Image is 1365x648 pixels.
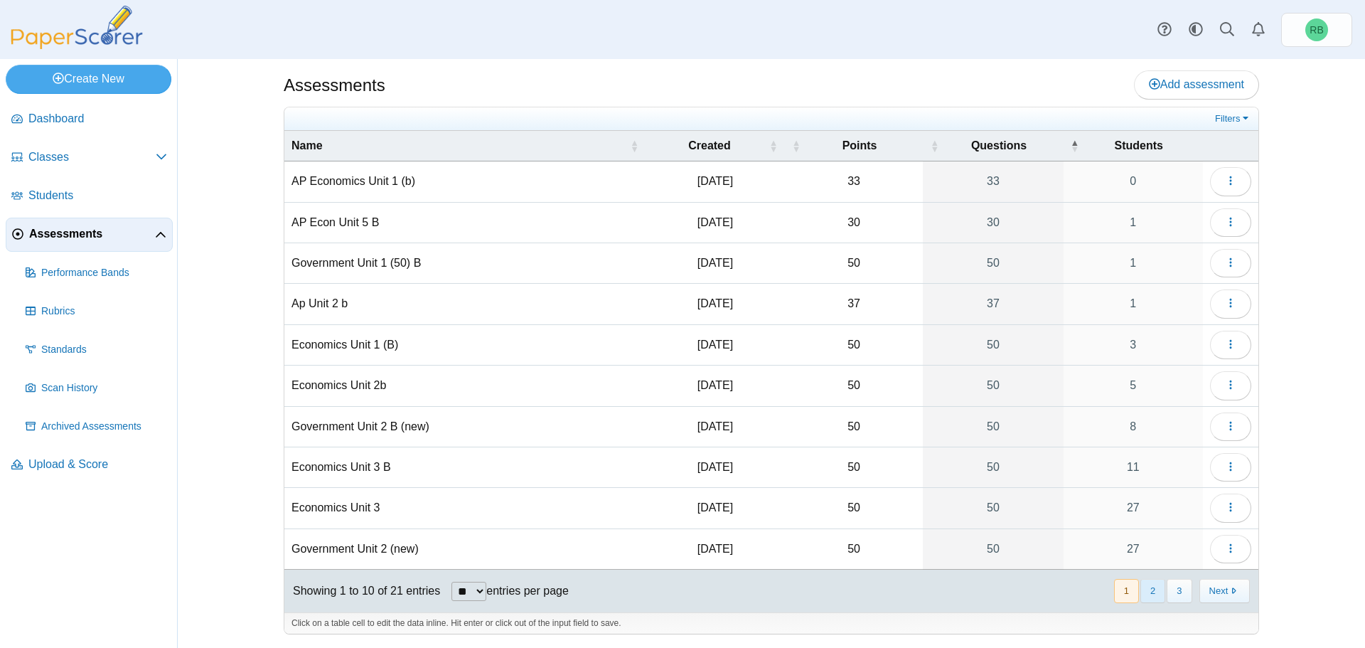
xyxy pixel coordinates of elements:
[6,65,171,93] a: Create New
[1064,325,1203,365] a: 3
[1064,243,1203,283] a: 1
[6,6,148,49] img: PaperScorer
[1243,14,1274,46] a: Alerts
[28,149,156,165] span: Classes
[1071,139,1079,153] span: Students : Activate to invert sorting
[6,102,173,137] a: Dashboard
[6,39,148,51] a: PaperScorer
[20,410,173,444] a: Archived Assessments
[20,333,173,367] a: Standards
[697,216,733,228] time: Apr 11, 2025 at 1:11 PM
[697,501,733,514] time: May 14, 2025 at 1:37 PM
[785,161,924,202] td: 33
[1064,203,1203,243] a: 1
[785,366,924,406] td: 50
[284,407,646,447] td: Government Unit 2 B (new)
[284,488,646,529] td: Economics Unit 3
[941,138,1056,154] span: Questions
[769,139,778,153] span: Created : Activate to sort
[1211,112,1255,126] a: Filters
[20,371,173,405] a: Scan History
[20,294,173,329] a: Rubrics
[284,447,646,488] td: Economics Unit 3 B
[1064,447,1203,487] a: 11
[785,243,924,284] td: 50
[486,585,569,597] label: entries per page
[785,529,924,570] td: 50
[785,284,924,324] td: 37
[284,243,646,284] td: Government Unit 1 (50) B
[284,161,646,202] td: AP Economics Unit 1 (b)
[1134,70,1259,99] a: Add assessment
[1305,18,1328,41] span: Robert Bartz
[923,529,1063,569] a: 50
[697,379,733,391] time: Nov 14, 2024 at 12:45 PM
[1310,25,1323,35] span: Robert Bartz
[697,257,733,269] time: Sep 26, 2024 at 1:09 PM
[697,420,733,432] time: Mar 21, 2025 at 10:46 AM
[785,488,924,529] td: 50
[803,138,916,154] span: Points
[284,366,646,406] td: Economics Unit 2b
[41,304,167,319] span: Rubrics
[923,284,1063,324] a: 37
[284,73,385,97] h1: Assessments
[923,325,1063,365] a: 50
[1064,488,1203,528] a: 27
[785,203,924,243] td: 30
[1064,366,1203,405] a: 5
[291,138,627,154] span: Name
[1064,407,1203,447] a: 8
[697,297,733,309] time: Nov 18, 2024 at 10:56 AM
[1082,138,1196,154] span: Students
[697,339,733,351] time: Oct 1, 2024 at 11:25 AM
[28,457,167,472] span: Upload & Score
[284,570,440,612] div: Showing 1 to 10 of 21 entries
[1199,579,1250,602] button: Next
[697,543,733,555] time: Mar 19, 2025 at 1:23 PM
[284,529,646,570] td: Government Unit 2 (new)
[923,488,1063,528] a: 50
[1281,13,1352,47] a: Robert Bartz
[697,175,733,187] time: Oct 14, 2024 at 8:00 AM
[41,381,167,395] span: Scan History
[6,448,173,482] a: Upload & Score
[697,461,733,473] time: May 19, 2025 at 8:10 AM
[41,420,167,434] span: Archived Assessments
[785,325,924,366] td: 50
[785,407,924,447] td: 50
[6,179,173,213] a: Students
[29,226,155,242] span: Assessments
[785,447,924,488] td: 50
[923,407,1063,447] a: 50
[284,203,646,243] td: AP Econ Unit 5 B
[792,139,801,153] span: Points : Activate to sort
[1114,579,1139,602] button: 1
[1167,579,1192,602] button: 3
[930,139,938,153] span: Questions : Activate to sort
[41,266,167,280] span: Performance Bands
[6,141,173,175] a: Classes
[1140,579,1165,602] button: 2
[1064,161,1203,201] a: 0
[923,366,1063,405] a: 50
[28,188,167,203] span: Students
[630,139,638,153] span: Name : Activate to sort
[923,161,1063,201] a: 33
[41,343,167,357] span: Standards
[6,218,173,252] a: Assessments
[28,111,167,127] span: Dashboard
[653,138,766,154] span: Created
[284,612,1258,634] div: Click on a table cell to edit the data inline. Hit enter or click out of the input field to save.
[1064,284,1203,324] a: 1
[284,284,646,324] td: Ap Unit 2 b
[20,256,173,290] a: Performance Bands
[1113,579,1250,602] nav: pagination
[1149,78,1244,90] span: Add assessment
[923,243,1063,283] a: 50
[923,447,1063,487] a: 50
[1064,529,1203,569] a: 27
[923,203,1063,243] a: 30
[284,325,646,366] td: Economics Unit 1 (B)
